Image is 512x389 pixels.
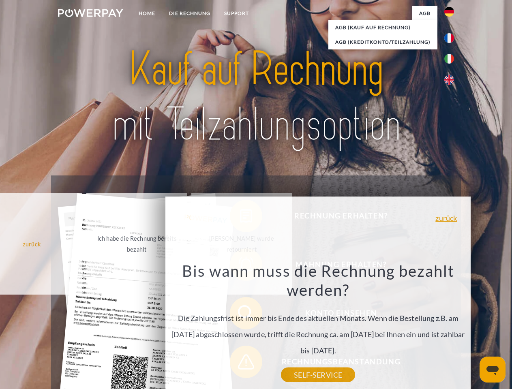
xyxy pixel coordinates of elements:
a: AGB (Kreditkonto/Teilzahlung) [328,35,437,49]
img: logo-powerpay-white.svg [58,9,123,17]
a: SUPPORT [217,6,256,21]
a: agb [412,6,437,21]
a: Home [132,6,162,21]
img: it [444,54,454,64]
div: Die Zahlungsfrist ist immer bis Ende des aktuellen Monats. Wenn die Bestellung z.B. am [DATE] abg... [170,261,466,375]
img: en [444,75,454,85]
a: SELF-SERVICE [281,368,355,382]
h3: Bis wann muss die Rechnung bezahlt werden? [170,261,466,300]
img: fr [444,33,454,43]
img: title-powerpay_de.svg [77,39,435,155]
a: DIE RECHNUNG [162,6,217,21]
a: zurück [435,214,457,222]
img: de [444,7,454,17]
a: AGB (Kauf auf Rechnung) [328,20,437,35]
div: Ich habe die Rechnung bereits bezahlt [91,233,182,255]
iframe: Schaltfläche zum Öffnen des Messaging-Fensters [480,357,506,383]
